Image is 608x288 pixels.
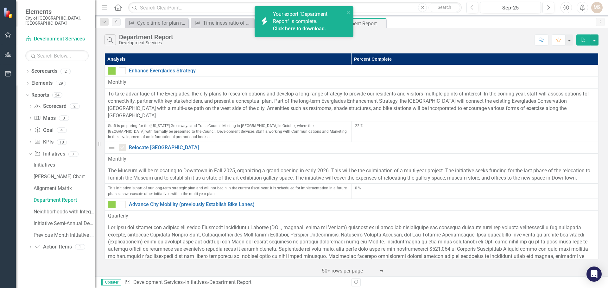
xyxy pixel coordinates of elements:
div: 24 [52,93,62,98]
div: Department Report [119,34,173,40]
div: 1 [75,244,85,250]
div: 0 % [355,186,595,191]
div: Department Report [209,279,251,285]
div: 0 [59,115,69,121]
a: Initiative Semi-Annual Department Report [32,218,95,229]
a: [PERSON_NAME] Chart [32,172,95,182]
a: Development Services [25,35,89,43]
a: Initiatives [185,279,207,285]
div: Development Services [119,40,173,45]
span: Updater [101,279,121,285]
a: Cycle time for plan reviews (new and major/minor) by the Zoning Division (Development Review Comm... [127,19,187,27]
span: Your export "Department Report" is complete. [273,11,343,33]
a: Neighborhoods with Integrity [32,207,95,217]
span: Elements [25,8,89,15]
p: Staff is preparing for the [US_STATE] Greenways and Trails Council Meeting in [GEOGRAPHIC_DATA] i... [108,123,348,139]
div: 2 [70,104,80,109]
p: This initiative is part of our long-term strategic plan and will not begin in the current fiscal ... [108,186,348,196]
div: 10 [57,139,67,145]
div: Alignment Matrix [34,186,95,191]
img: IP [108,201,116,208]
div: Cycle time for plan reviews (new and major/minor) by the Zoning Division (Development Review Comm... [137,19,187,27]
a: Timeliness ratio of CDBG spending: annual CDBG allocation available by [DATE] [193,19,253,27]
button: close [346,9,351,16]
img: Not Defined [108,144,116,151]
button: Sep-25 [480,2,541,13]
div: 22 % [355,123,595,129]
div: 7 [68,151,79,157]
a: Enhance Everglades Strategy [129,68,595,74]
a: Maps [34,115,55,122]
a: Click here to download. [273,26,326,32]
div: Timeliness ratio of CDBG spending: annual CDBG allocation available by [DATE] [203,19,253,27]
img: ClearPoint Strategy [3,7,15,19]
a: Previous Month Initiative Semi-Annual Department Report [32,230,95,240]
div: Monthly [108,156,595,163]
div: Initiative Semi-Annual Department Report [34,221,95,226]
div: 2 [60,69,71,74]
a: Reports [31,92,49,99]
div: [PERSON_NAME] Chart [34,174,95,180]
td: Double-Click to Edit [351,121,598,142]
a: Initiatives [34,150,65,158]
div: 4 [57,127,67,133]
div: Neighborhoods with Integrity [34,209,95,215]
td: Double-Click to Edit [105,121,352,142]
div: 29 [56,81,66,86]
button: MS [591,2,603,13]
div: Quarterly [108,212,595,220]
a: Alignment Matrix [32,183,95,193]
small: City of [GEOGRAPHIC_DATA], [GEOGRAPHIC_DATA] [25,15,89,26]
input: Search Below... [25,50,89,61]
p: To take advantage of the Everglades, the city plans to research options and develop a long-range ... [108,90,595,119]
a: Development Services [133,279,183,285]
td: Double-Click to Edit [105,184,352,199]
div: Previous Month Initiative Semi-Annual Department Report [34,232,95,238]
span: Search [438,5,451,10]
div: » » [124,279,347,286]
a: Elements [31,80,53,87]
div: Sep-25 [482,4,539,12]
td: Double-Click to Edit Right Click for Context Menu [105,65,598,77]
a: KPIs [34,138,53,146]
button: Search [428,3,460,12]
div: Department Report [335,20,384,28]
div: Open Intercom Messenger [586,267,602,282]
input: Search ClearPoint... [128,2,462,13]
div: Monthly [108,79,595,86]
td: Double-Click to Edit [351,184,598,199]
p: The Museum will be relocating to Downtown in Fall 2025, organizing a grand opening in early 2026.... [108,167,595,182]
span: Lor Ipsu dol sitamet con adipisc eli seddo Eiusmodt Incididuntu Laboree (DOL, magnaali enima mi V... [108,224,588,267]
div: Initiatives [34,162,95,168]
a: Department Report [32,195,95,205]
a: Action Items [34,243,72,251]
td: Double-Click to Edit Right Click for Context Menu [105,199,598,210]
a: Relocate [GEOGRAPHIC_DATA] [129,145,595,150]
a: Advance City Mobility (previously Establish Bike Lanes) [129,202,595,207]
td: Double-Click to Edit Right Click for Context Menu [105,142,598,153]
a: Goal [34,127,53,134]
a: Scorecards [31,68,57,75]
a: Initiatives [32,160,95,170]
div: Department Report [34,197,95,203]
img: IP [108,67,116,75]
a: Scorecard [34,103,66,110]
